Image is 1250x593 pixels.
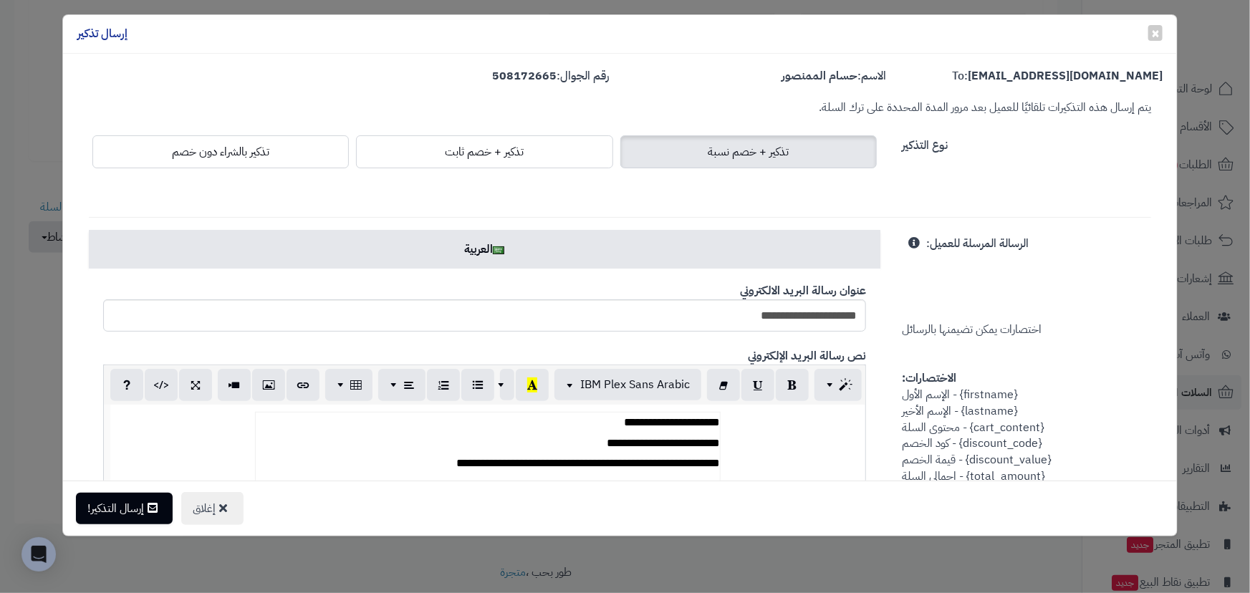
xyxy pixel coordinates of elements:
[89,230,880,269] a: العربية
[493,68,610,85] label: رقم الجوال:
[926,230,1029,252] label: الرسالة المرسلة للعميل:
[952,68,1163,85] label: To:
[580,376,690,393] span: IBM Plex Sans Arabic
[76,493,173,524] button: إرسال التذكير!
[493,67,557,85] strong: 508172665
[902,370,956,387] strong: الاختصارات:
[172,143,269,160] span: تذكير بالشراء دون خصم
[902,235,1059,534] span: اختصارات يمكن تضيمنها بالرسائل {firstname} - الإسم الأول {lastname} - الإسم الأخير {cart_content}...
[782,68,886,85] label: الاسم:
[1151,22,1160,44] span: ×
[748,347,866,365] b: نص رسالة البريد الإلكتروني
[968,67,1163,85] strong: [EMAIL_ADDRESS][DOMAIN_NAME]
[181,492,244,525] button: إغلاق
[902,132,948,154] label: نوع التذكير
[445,143,524,160] span: تذكير + خصم ثابت
[782,67,857,85] strong: حسام الممنصور
[21,537,56,572] div: Open Intercom Messenger
[77,26,128,42] h4: إرسال تذكير
[708,143,789,160] span: تذكير + خصم نسبة
[819,99,1151,116] small: يتم إرسال هذه التذكيرات تلقائيًا للعميل بعد مرور المدة المحددة على ترك السلة.
[740,282,866,299] b: عنوان رسالة البريد الالكتروني
[493,246,504,254] img: ar.png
